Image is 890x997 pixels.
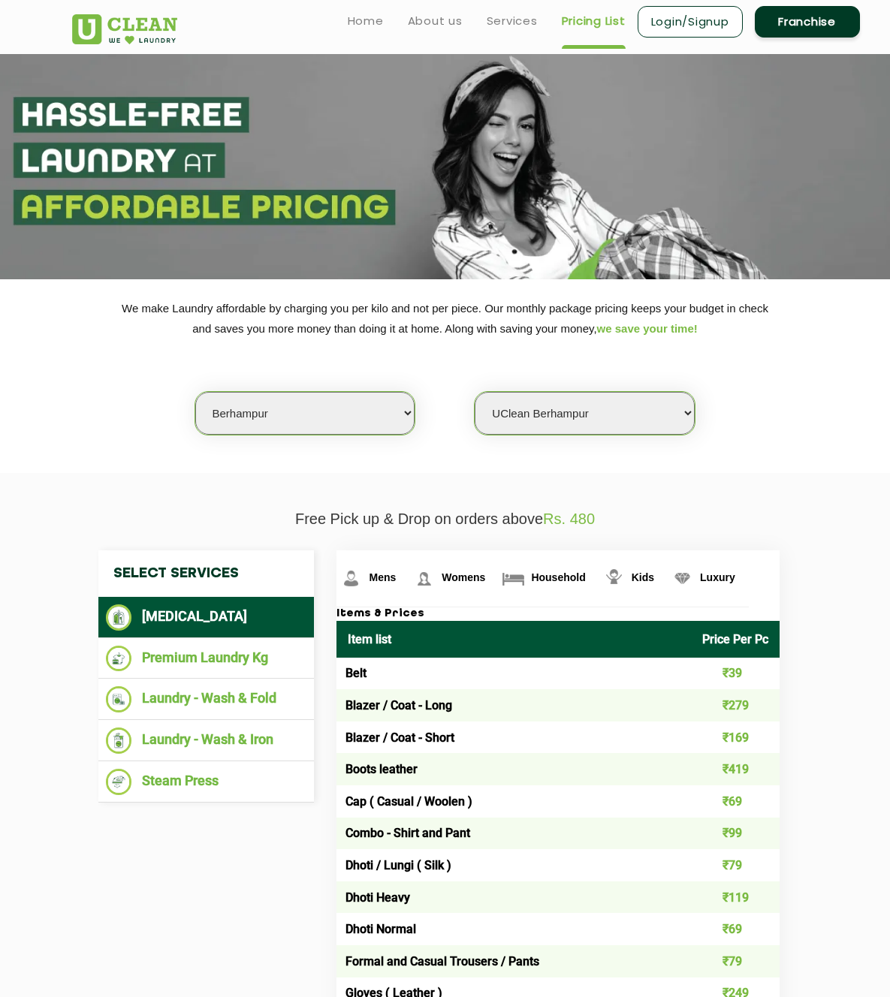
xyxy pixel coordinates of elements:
img: Dry Cleaning [106,604,132,631]
a: Services [487,12,538,30]
td: ₹79 [691,945,780,977]
span: Womens [442,571,485,583]
span: we save your time! [597,322,698,335]
td: ₹39 [691,658,780,690]
a: About us [408,12,463,30]
td: Formal and Casual Trousers / Pants [336,945,691,977]
img: Luxury [669,565,695,592]
th: Price Per Pc [691,621,780,658]
p: We make Laundry affordable by charging you per kilo and not per piece. Our monthly package pricin... [72,298,819,339]
img: Womens [411,565,437,592]
li: Laundry - Wash & Iron [106,727,307,754]
p: Free Pick up & Drop on orders above [72,511,819,528]
img: Premium Laundry Kg [106,646,132,672]
td: Dhoti / Lungi ( Silk ) [336,849,691,881]
span: Luxury [700,571,735,583]
li: [MEDICAL_DATA] [106,604,307,631]
td: Belt [336,658,691,690]
img: Kids [601,565,627,592]
span: Mens [369,571,396,583]
img: Household [500,565,526,592]
td: ₹69 [691,913,780,945]
h3: Items & Prices [336,607,780,621]
li: Steam Press [106,769,307,795]
a: Home [348,12,384,30]
td: ₹419 [691,753,780,785]
span: Household [531,571,585,583]
td: Blazer / Coat - Short [336,721,691,754]
th: Item list [336,621,691,658]
a: Pricing List [562,12,626,30]
td: ₹119 [691,881,780,914]
img: Laundry - Wash & Fold [106,686,132,712]
td: ₹99 [691,818,780,850]
td: ₹279 [691,689,780,721]
td: ₹169 [691,721,780,754]
li: Laundry - Wash & Fold [106,686,307,712]
span: Kids [632,571,654,583]
img: Steam Press [106,769,132,795]
img: Mens [338,565,364,592]
td: Dhoti Normal [336,913,691,945]
span: Rs. 480 [543,511,595,527]
a: Login/Signup [638,6,743,38]
h4: Select Services [98,550,315,597]
li: Premium Laundry Kg [106,646,307,672]
img: Laundry - Wash & Iron [106,727,132,754]
td: ₹79 [691,849,780,881]
td: ₹69 [691,785,780,818]
td: Boots leather [336,753,691,785]
td: Blazer / Coat - Long [336,689,691,721]
a: Franchise [755,6,860,38]
img: UClean Laundry and Dry Cleaning [72,14,178,44]
td: Cap ( Casual / Woolen ) [336,785,691,818]
td: Combo - Shirt and Pant [336,818,691,850]
td: Dhoti Heavy [336,881,691,914]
